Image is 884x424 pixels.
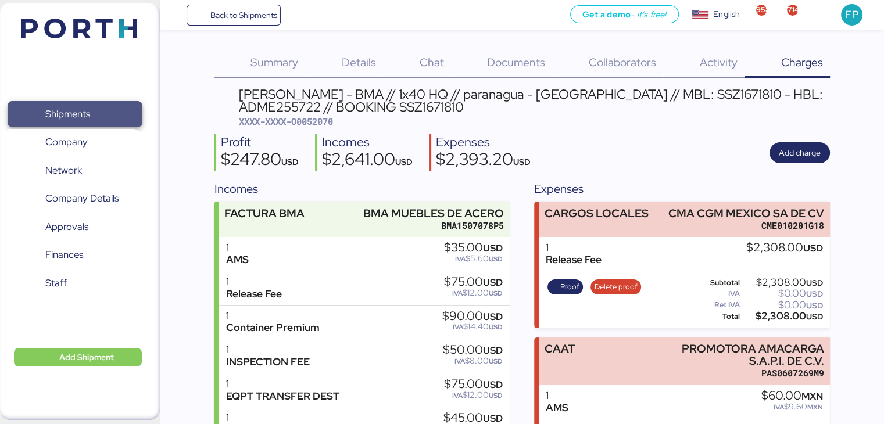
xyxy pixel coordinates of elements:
div: CMA CGM MEXICO SA DE CV [668,207,824,220]
div: AMS [546,402,568,414]
button: Add Shipment [14,348,142,366]
div: 1 [226,276,281,288]
div: $14.40 [442,322,503,331]
span: Staff [45,275,67,292]
div: CME010201G18 [668,220,824,232]
span: Back to Shipments [210,8,277,22]
div: $2,308.00 [742,312,823,321]
span: USD [483,344,503,357]
span: USD [483,378,503,391]
a: Network [8,157,142,184]
span: USD [806,278,823,288]
div: INSPECTION FEE [226,356,309,368]
button: Menu [167,5,187,25]
a: Company [8,129,142,156]
div: 1 [226,378,339,390]
span: USD [281,156,299,167]
div: 1 [546,242,602,254]
div: English [713,8,740,20]
button: Add charge [770,142,830,163]
span: IVA [454,357,465,366]
div: $12.00 [444,289,503,297]
a: Approvals [8,214,142,240]
span: USD [513,156,531,167]
div: Ret IVA [697,301,740,309]
span: Chat [419,55,443,70]
div: $35.00 [444,242,503,254]
div: 1 [546,390,568,402]
div: 1 [226,310,319,322]
span: Activity [700,55,738,70]
div: Release Fee [546,254,602,266]
div: 1 [226,412,341,424]
div: Expenses [436,134,531,151]
button: Proof [547,279,584,294]
span: USD [483,242,503,254]
div: Subtotal [697,279,740,287]
span: IVA [452,391,463,400]
span: USD [806,289,823,299]
div: $247.80 [221,151,299,171]
span: USD [489,254,503,264]
a: Staff [8,270,142,297]
span: Details [342,55,376,70]
div: PAS0607269M9 [656,367,824,379]
div: [PERSON_NAME] - BMA // 1x40 HQ // paranagua - [GEOGRAPHIC_DATA] // MBL: SSZ1671810 - HBL: ADME255... [239,88,829,114]
div: PROMOTORA AMACARGA S.A.P.I. DE C.V. [656,343,824,367]
span: USD [806,311,823,322]
span: Delete proof [595,281,638,293]
span: Network [45,162,82,179]
span: Charges [781,55,822,70]
div: $75.00 [444,378,503,391]
div: $90.00 [442,310,503,323]
div: 1 [226,344,309,356]
span: XXXX-XXXX-O0052070 [239,116,333,127]
div: $2,641.00 [322,151,413,171]
span: Summary [250,55,298,70]
span: Finances [45,246,83,263]
a: Back to Shipments [187,5,281,26]
span: IVA [455,254,466,264]
span: Add charge [779,146,821,160]
a: Finances [8,242,142,268]
span: USD [803,242,823,254]
span: USD [806,300,823,311]
div: $0.00 [742,301,823,310]
div: $8.00 [443,357,503,365]
div: Release Fee [226,288,281,300]
span: Company Details [45,190,119,207]
span: Add Shipment [59,350,114,364]
span: MXN [801,390,823,403]
span: USD [489,391,503,400]
span: Proof [560,281,579,293]
div: BMA1507078P5 [363,220,504,232]
span: Company [45,134,88,150]
div: $9.60 [761,403,823,411]
div: Incomes [214,180,509,197]
span: IVA [453,322,463,332]
span: USD [489,322,503,332]
div: Profit [221,134,299,151]
a: Company Details [8,185,142,212]
div: CAAT [545,343,575,355]
div: $75.00 [444,276,503,289]
div: BMA MUEBLES DE ACERO [363,207,504,220]
div: $2,393.20 [436,151,531,171]
span: USD [489,357,503,366]
button: Delete proof [590,279,641,294]
div: $60.00 [761,390,823,403]
span: Documents [487,55,545,70]
span: Collaborators [589,55,656,70]
a: Shipments [8,101,142,128]
div: Expenses [534,180,829,197]
div: AMS [226,254,248,266]
div: $2,308.00 [742,278,823,287]
div: Container Premium [226,322,319,334]
div: CARGOS LOCALES [545,207,649,220]
span: IVA [774,403,784,412]
span: USD [489,289,503,298]
div: 1 [226,242,248,254]
div: IVA [697,290,740,298]
span: IVA [452,289,463,298]
span: USD [483,310,503,323]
